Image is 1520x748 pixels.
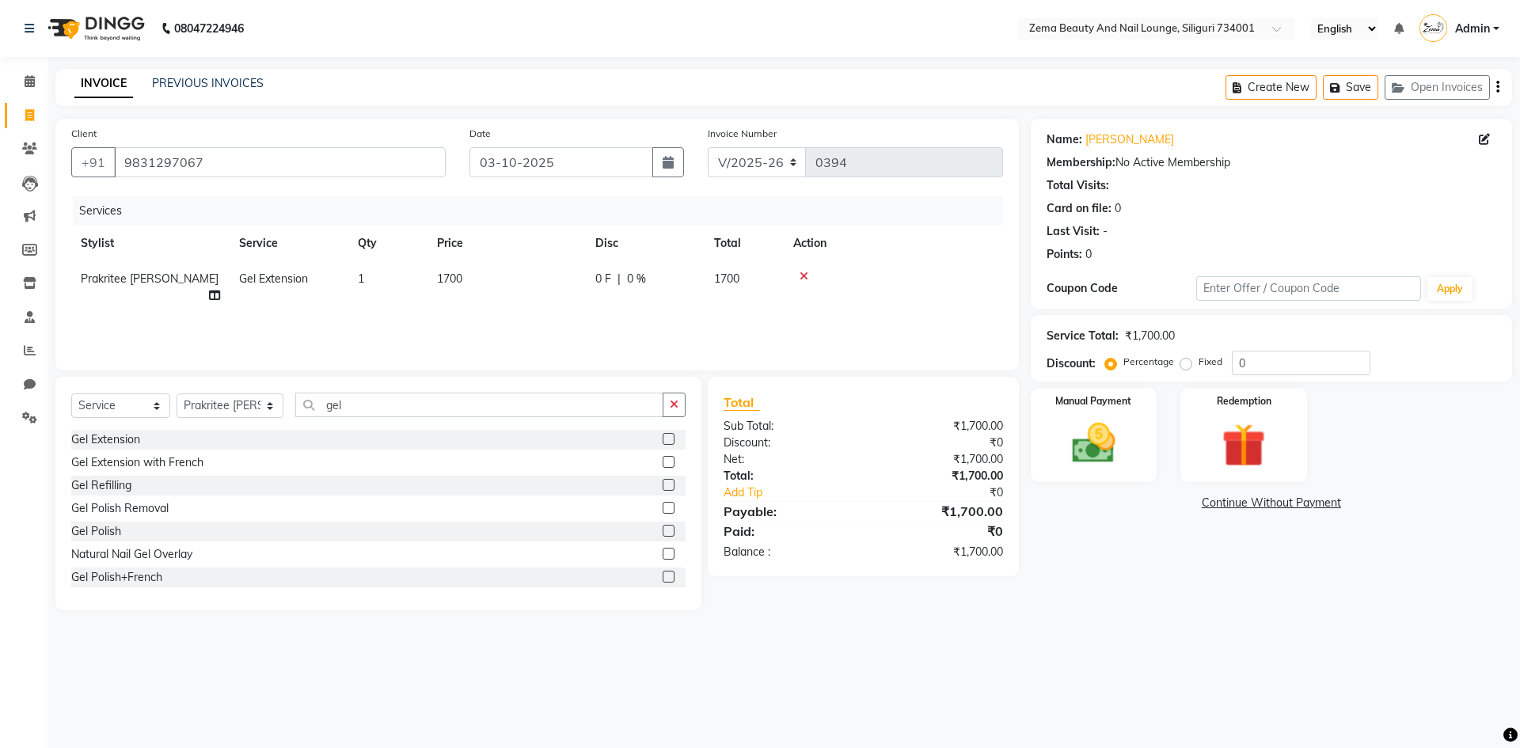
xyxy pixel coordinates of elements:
[73,196,1015,226] div: Services
[71,546,192,563] div: Natural Nail Gel Overlay
[712,451,863,468] div: Net:
[1055,394,1131,408] label: Manual Payment
[1125,328,1175,344] div: ₹1,700.00
[863,502,1014,521] div: ₹1,700.00
[863,435,1014,451] div: ₹0
[595,271,611,287] span: 0 F
[81,271,218,286] span: Prakritee [PERSON_NAME]
[888,484,1014,501] div: ₹0
[71,431,140,448] div: Gel Extension
[1047,246,1082,263] div: Points:
[427,226,586,261] th: Price
[71,454,203,471] div: Gel Extension with French
[586,226,705,261] th: Disc
[1047,328,1119,344] div: Service Total:
[714,271,739,286] span: 1700
[74,70,133,98] a: INVOICE
[863,451,1014,468] div: ₹1,700.00
[1208,418,1279,473] img: _gift.svg
[71,226,230,261] th: Stylist
[712,522,863,541] div: Paid:
[863,544,1014,560] div: ₹1,700.00
[469,127,491,141] label: Date
[1115,200,1121,217] div: 0
[1225,75,1317,100] button: Create New
[71,147,116,177] button: +91
[1085,246,1092,263] div: 0
[863,522,1014,541] div: ₹0
[712,418,863,435] div: Sub Total:
[1047,355,1096,372] div: Discount:
[617,271,621,287] span: |
[71,523,121,540] div: Gel Polish
[1103,223,1108,240] div: -
[712,468,863,484] div: Total:
[1034,495,1509,511] a: Continue Without Payment
[1047,280,1196,297] div: Coupon Code
[437,271,462,286] span: 1700
[627,271,646,287] span: 0 %
[239,271,308,286] span: Gel Extension
[358,271,364,286] span: 1
[1047,177,1109,194] div: Total Visits:
[1047,154,1496,171] div: No Active Membership
[705,226,784,261] th: Total
[40,6,149,51] img: logo
[174,6,244,51] b: 08047224946
[1047,223,1100,240] div: Last Visit:
[712,502,863,521] div: Payable:
[1385,75,1490,100] button: Open Invoices
[1217,394,1271,408] label: Redemption
[708,127,777,141] label: Invoice Number
[1047,154,1115,171] div: Membership:
[712,484,888,501] a: Add Tip
[1199,355,1222,369] label: Fixed
[1047,200,1111,217] div: Card on file:
[1047,131,1082,148] div: Name:
[784,226,1003,261] th: Action
[1427,277,1472,301] button: Apply
[348,226,427,261] th: Qty
[295,393,664,417] input: Search or Scan
[152,76,264,90] a: PREVIOUS INVOICES
[1323,75,1378,100] button: Save
[712,435,863,451] div: Discount:
[863,418,1014,435] div: ₹1,700.00
[71,569,162,586] div: Gel Polish+French
[1123,355,1174,369] label: Percentage
[1058,418,1130,469] img: _cash.svg
[1196,276,1421,301] input: Enter Offer / Coupon Code
[1085,131,1174,148] a: [PERSON_NAME]
[1419,14,1447,42] img: Admin
[114,147,446,177] input: Search by Name/Mobile/Email/Code
[712,544,863,560] div: Balance :
[1455,21,1490,37] span: Admin
[71,127,97,141] label: Client
[724,394,760,411] span: Total
[863,468,1014,484] div: ₹1,700.00
[71,500,169,517] div: Gel Polish Removal
[71,477,131,494] div: Gel Refilling
[230,226,348,261] th: Service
